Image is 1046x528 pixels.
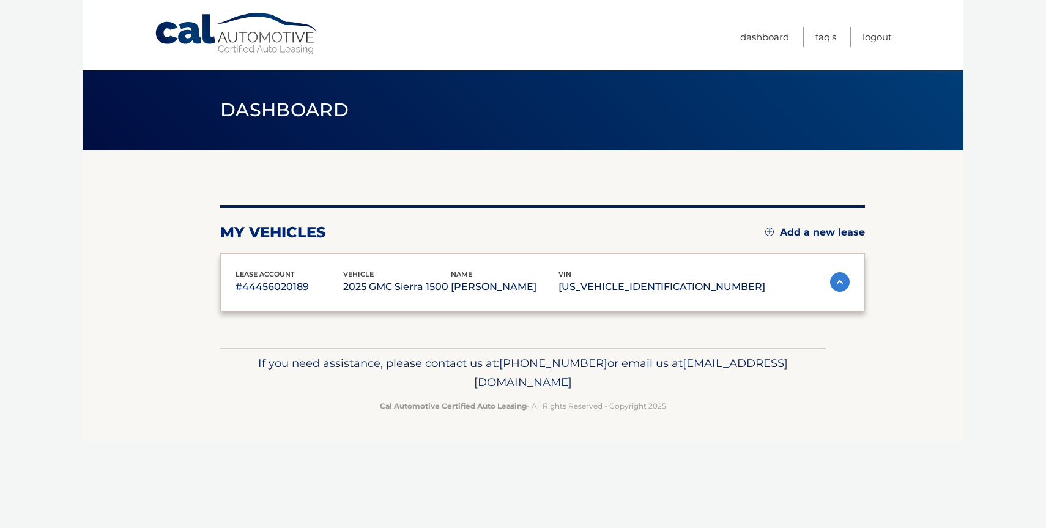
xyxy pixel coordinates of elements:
a: Dashboard [740,27,789,47]
span: Dashboard [220,99,349,121]
p: If you need assistance, please contact us at: or email us at [228,354,818,393]
a: Add a new lease [765,226,865,239]
img: add.svg [765,228,774,236]
a: Cal Automotive [154,12,319,56]
span: vin [558,270,571,278]
h2: my vehicles [220,223,326,242]
span: lease account [236,270,295,278]
span: [PHONE_NUMBER] [499,356,607,370]
p: 2025 GMC Sierra 1500 [343,278,451,296]
span: vehicle [343,270,374,278]
a: FAQ's [815,27,836,47]
strong: Cal Automotive Certified Auto Leasing [380,401,527,411]
p: [PERSON_NAME] [451,278,558,296]
p: #44456020189 [236,278,343,296]
a: Logout [862,27,892,47]
img: accordion-active.svg [830,272,850,292]
p: - All Rights Reserved - Copyright 2025 [228,400,818,412]
span: name [451,270,472,278]
p: [US_VEHICLE_IDENTIFICATION_NUMBER] [558,278,765,296]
